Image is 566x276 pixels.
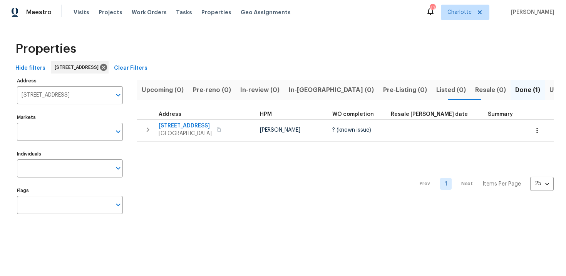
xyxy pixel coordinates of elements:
[17,115,123,120] label: Markets
[111,61,151,75] button: Clear Filters
[260,112,272,117] span: HPM
[436,85,466,95] span: Listed (0)
[240,85,280,95] span: In-review (0)
[260,127,300,133] span: [PERSON_NAME]
[132,8,167,16] span: Work Orders
[391,112,468,117] span: Resale [PERSON_NAME] date
[15,45,76,53] span: Properties
[17,79,123,83] label: Address
[482,180,521,188] p: Items Per Page
[530,174,554,194] div: 25
[508,8,554,16] span: [PERSON_NAME]
[332,127,371,133] span: ? (known issue)
[515,85,540,95] span: Done (1)
[159,122,212,130] span: [STREET_ADDRESS]
[142,85,184,95] span: Upcoming (0)
[176,10,192,15] span: Tasks
[26,8,52,16] span: Maestro
[241,8,291,16] span: Geo Assignments
[383,85,427,95] span: Pre-Listing (0)
[74,8,89,16] span: Visits
[17,188,123,193] label: Flags
[159,130,212,137] span: [GEOGRAPHIC_DATA]
[430,5,435,12] div: 43
[113,199,124,210] button: Open
[289,85,374,95] span: In-[GEOGRAPHIC_DATA] (0)
[412,146,554,222] nav: Pagination Navigation
[17,152,123,156] label: Individuals
[440,178,452,190] a: Goto page 1
[488,112,513,117] span: Summary
[159,112,181,117] span: Address
[55,64,102,71] span: [STREET_ADDRESS]
[113,90,124,100] button: Open
[12,61,49,75] button: Hide filters
[332,112,374,117] span: WO completion
[475,85,506,95] span: Resale (0)
[447,8,472,16] span: Charlotte
[99,8,122,16] span: Projects
[15,64,45,73] span: Hide filters
[201,8,231,16] span: Properties
[113,126,124,137] button: Open
[193,85,231,95] span: Pre-reno (0)
[114,64,147,73] span: Clear Filters
[113,163,124,174] button: Open
[51,61,109,74] div: [STREET_ADDRESS]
